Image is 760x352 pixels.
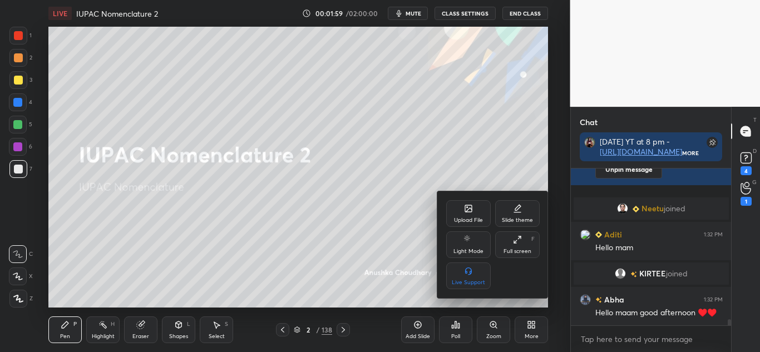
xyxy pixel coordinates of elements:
[454,217,483,223] div: Upload File
[453,249,483,254] div: Light Mode
[502,217,533,223] div: Slide theme
[531,236,535,242] div: F
[504,249,531,254] div: Full screen
[452,280,485,285] div: Live Support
